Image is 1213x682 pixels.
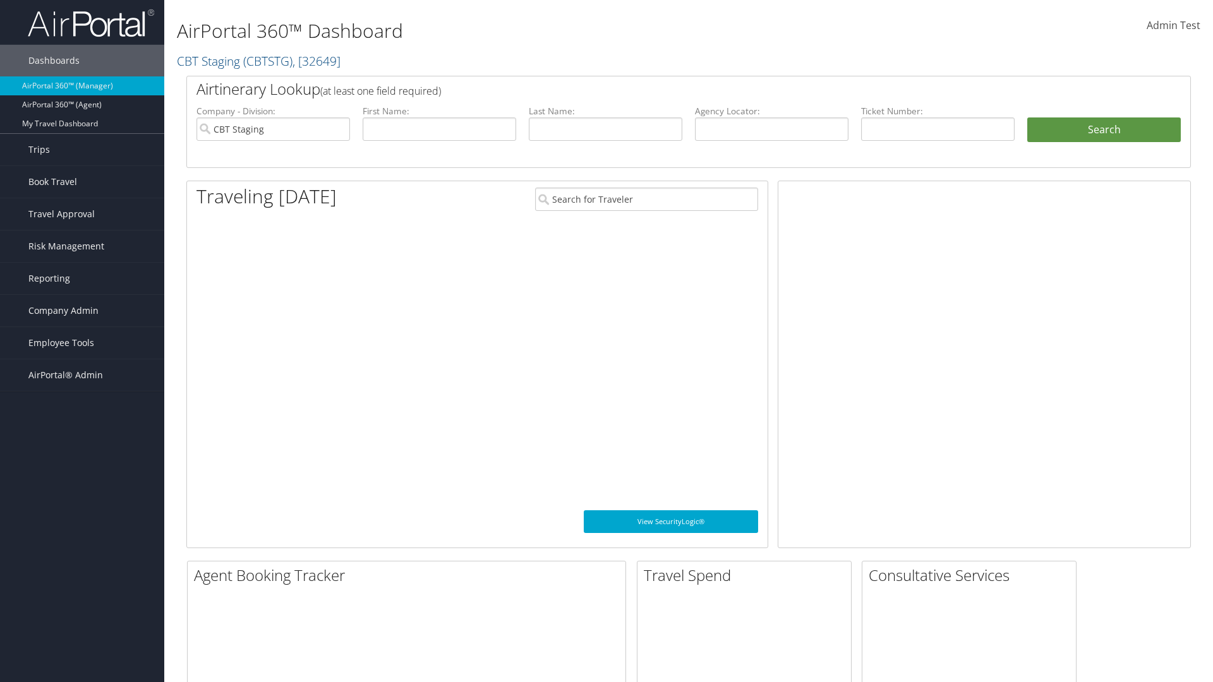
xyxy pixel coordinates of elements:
span: Reporting [28,263,70,294]
a: Admin Test [1147,6,1200,45]
a: View SecurityLogic® [584,510,758,533]
img: airportal-logo.png [28,8,154,38]
h2: Consultative Services [869,565,1076,586]
span: Employee Tools [28,327,94,359]
h1: Traveling [DATE] [196,183,337,210]
label: Last Name: [529,105,682,117]
span: AirPortal® Admin [28,359,103,391]
span: Trips [28,134,50,165]
span: ( CBTSTG ) [243,52,293,69]
span: Book Travel [28,166,77,198]
button: Search [1027,117,1181,143]
h2: Airtinerary Lookup [196,78,1097,100]
span: Risk Management [28,230,104,262]
h2: Agent Booking Tracker [194,565,625,586]
span: (at least one field required) [320,84,441,98]
span: Travel Approval [28,198,95,230]
h2: Travel Spend [644,565,851,586]
a: CBT Staging [177,52,341,69]
label: Company - Division: [196,105,350,117]
label: Ticket Number: [861,105,1015,117]
span: Admin Test [1147,18,1200,32]
label: Agency Locator: [695,105,848,117]
span: Company Admin [28,295,99,326]
label: First Name: [363,105,516,117]
span: , [ 32649 ] [293,52,341,69]
span: Dashboards [28,45,80,76]
input: Search for Traveler [535,188,758,211]
h1: AirPortal 360™ Dashboard [177,18,859,44]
